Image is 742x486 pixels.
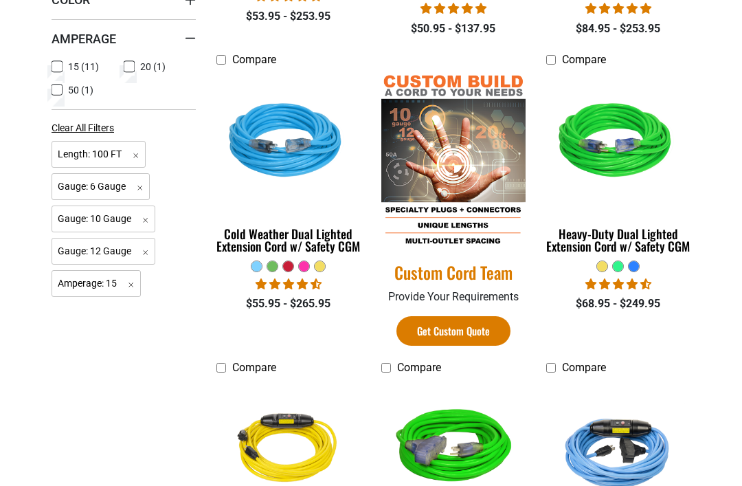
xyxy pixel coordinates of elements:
img: Light Blue [214,75,363,208]
div: $50.95 - $137.95 [381,21,526,37]
span: 20 (1) [140,62,166,71]
a: Length: 100 FT [52,147,146,160]
div: $53.95 - $253.95 [216,8,361,25]
span: Gauge: 6 Gauge [52,173,150,200]
img: green [544,75,693,208]
span: 4.64 stars [585,278,651,291]
div: Heavy-Duty Dual Lighted Extension Cord w/ Safety CGM [546,228,690,252]
span: Amperage: 15 [52,270,141,297]
div: $84.95 - $253.95 [546,21,690,37]
span: Amperage [52,31,116,47]
span: Length: 100 FT [52,141,146,168]
div: $55.95 - $265.95 [216,296,361,312]
span: 50 (1) [68,85,93,95]
a: Amperage: 15 [52,276,141,289]
span: Compare [397,361,441,374]
span: 4.84 stars [585,2,651,15]
a: Get Custom Quote [396,316,510,346]
a: Gauge: 12 Gauge [52,244,155,257]
span: Compare [562,361,606,374]
a: Light Blue Cold Weather Dual Lighted Extension Cord w/ Safety CGM [216,74,361,261]
span: Clear All Filters [52,122,114,133]
div: $68.95 - $249.95 [546,296,690,312]
span: Compare [562,53,606,66]
span: 4.80 stars [420,2,486,15]
div: Cold Weather Dual Lighted Extension Cord w/ Safety CGM [216,228,361,252]
a: Gauge: 10 Gauge [52,212,155,225]
a: Clear All Filters [52,121,120,135]
a: Gauge: 6 Gauge [52,179,150,192]
span: Compare [232,53,276,66]
p: Provide Your Requirements [381,289,526,305]
img: Custom Cord Team [381,74,526,248]
a: green Heavy-Duty Dual Lighted Extension Cord w/ Safety CGM [546,74,690,261]
span: 4.62 stars [256,278,322,291]
span: Gauge: 12 Gauge [52,238,155,265]
summary: Amperage [52,19,196,58]
a: Custom Cord Team [381,262,526,283]
span: 15 (11) [68,62,99,71]
span: Gauge: 10 Gauge [52,206,155,232]
span: Compare [232,361,276,374]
